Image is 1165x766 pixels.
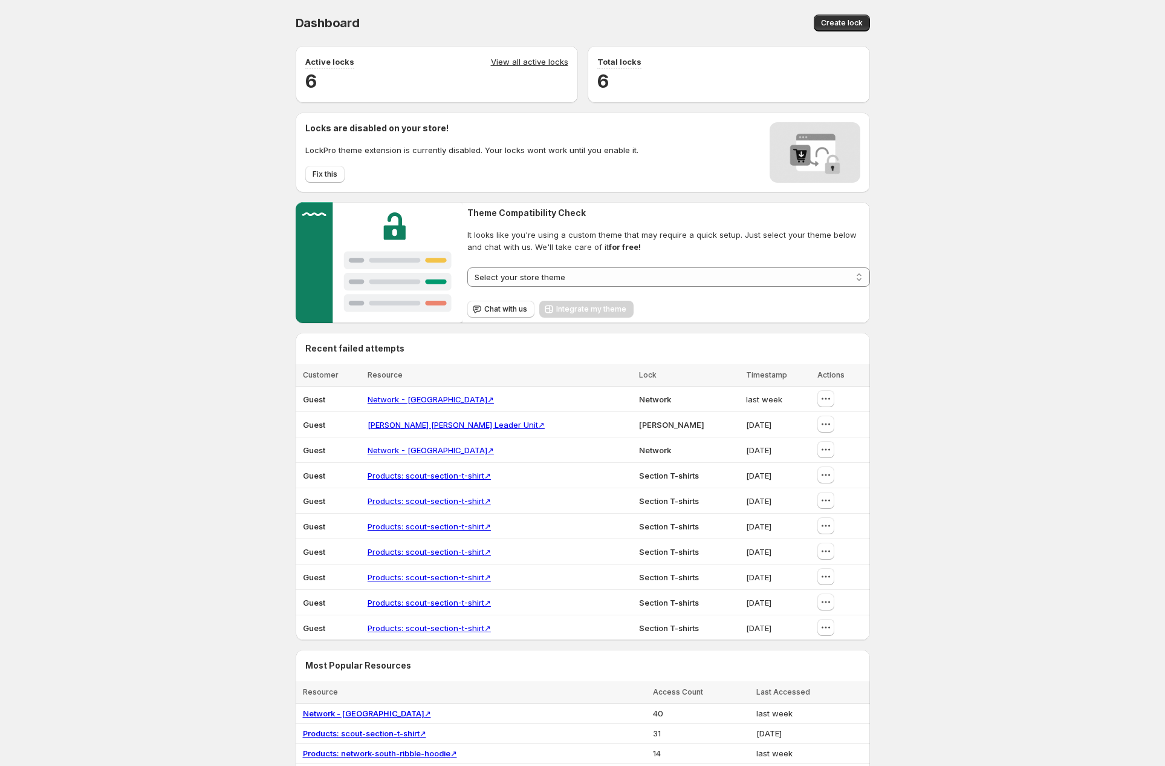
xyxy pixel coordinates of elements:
[609,242,641,252] strong: for free!
[639,572,699,582] span: Section T-shirts
[653,687,703,696] span: Access Count
[303,728,426,738] a: Products: scout-section-t-shirt↗
[756,709,793,718] span: last week
[303,572,325,582] span: Guest
[639,445,671,455] span: Network
[639,547,699,557] span: Section T-shirts
[746,572,771,582] span: [DATE]
[305,56,354,68] p: Active locks
[305,660,860,672] h2: Most Popular Resources
[368,522,491,531] a: Products: scout-section-t-shirt↗
[303,496,325,506] span: Guest
[305,122,638,134] h2: Locks are disabled on your store!
[303,748,457,758] a: Products: network-south-ribble-hoodie↗
[649,704,753,724] td: 40
[746,598,771,607] span: [DATE]
[814,15,870,31] button: Create lock
[491,56,568,69] a: View all active locks
[303,547,325,557] span: Guest
[649,724,753,744] td: 31
[303,623,325,633] span: Guest
[746,370,787,379] span: Timestamp
[368,394,494,404] a: Network - [GEOGRAPHIC_DATA]↗
[303,709,431,718] a: Network - [GEOGRAPHIC_DATA]↗
[746,623,771,633] span: [DATE]
[746,496,771,506] span: [DATE]
[467,207,869,219] h2: Theme Compatibility Check
[649,744,753,764] td: 14
[817,370,845,379] span: Actions
[303,370,339,379] span: Customer
[305,144,638,156] p: LockPro theme extension is currently disabled. Your locks wont work until you enable it.
[467,229,869,253] span: It looks like you're using a custom theme that may require a quick setup. Just select your theme ...
[597,69,860,93] h2: 6
[746,547,771,557] span: [DATE]
[368,370,403,379] span: Resource
[770,122,860,183] img: Locks disabled
[305,69,568,93] h2: 6
[756,687,810,696] span: Last Accessed
[368,445,494,455] a: Network - [GEOGRAPHIC_DATA]↗
[368,420,545,430] a: [PERSON_NAME] [PERSON_NAME] Leader Unit↗
[756,728,782,738] span: [DATE]
[368,572,491,582] a: Products: scout-section-t-shirt↗
[296,16,360,30] span: Dashboard
[303,445,325,455] span: Guest
[746,420,771,430] span: [DATE]
[746,471,771,480] span: [DATE]
[305,342,404,355] h2: Recent failed attempts
[746,522,771,531] span: [DATE]
[303,471,325,480] span: Guest
[467,301,534,318] button: Chat with us
[296,202,463,323] img: Customer support
[639,370,657,379] span: Lock
[639,522,699,531] span: Section T-shirts
[639,420,704,430] span: [PERSON_NAME]
[756,748,793,758] span: last week
[303,598,325,607] span: Guest
[303,687,338,696] span: Resource
[639,623,699,633] span: Section T-shirts
[368,598,491,607] a: Products: scout-section-t-shirt↗
[639,496,699,506] span: Section T-shirts
[484,304,527,314] span: Chat with us
[303,420,325,430] span: Guest
[639,394,671,404] span: Network
[639,598,699,607] span: Section T-shirts
[746,394,782,404] span: last week
[746,445,771,455] span: [DATE]
[305,166,345,183] button: Fix this
[303,522,325,531] span: Guest
[303,394,325,404] span: Guest
[368,623,491,633] a: Products: scout-section-t-shirt↗
[368,471,491,480] a: Products: scout-section-t-shirt↗
[368,496,491,506] a: Products: scout-section-t-shirt↗
[368,547,491,557] a: Products: scout-section-t-shirt↗
[597,56,641,68] p: Total locks
[639,471,699,480] span: Section T-shirts
[313,169,337,179] span: Fix this
[821,18,863,28] span: Create lock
